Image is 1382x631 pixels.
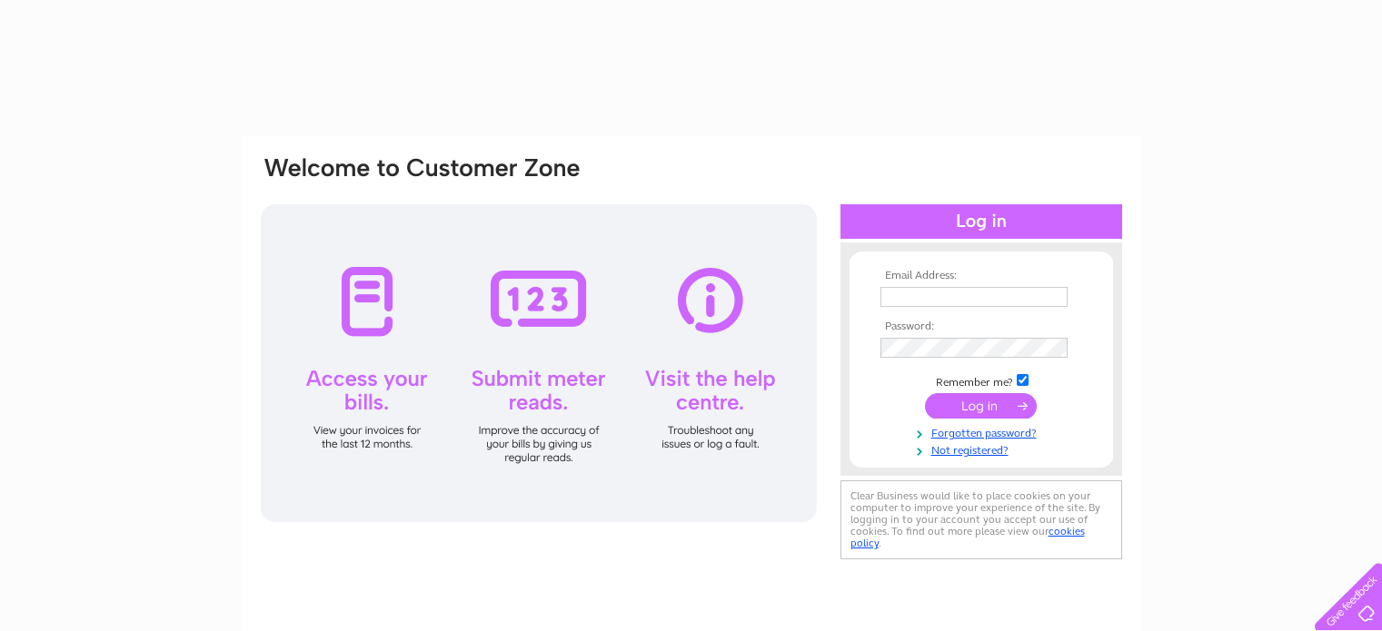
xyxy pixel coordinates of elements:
a: cookies policy [850,525,1085,549]
th: Email Address: [876,270,1087,282]
a: Not registered? [880,440,1087,458]
td: Remember me? [876,371,1087,389]
div: Clear Business would like to place cookies on your computer to improve your experience of the sit... [840,480,1122,559]
th: Password: [876,320,1087,333]
a: Forgotten password? [880,423,1087,440]
input: Submit [925,393,1037,419]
